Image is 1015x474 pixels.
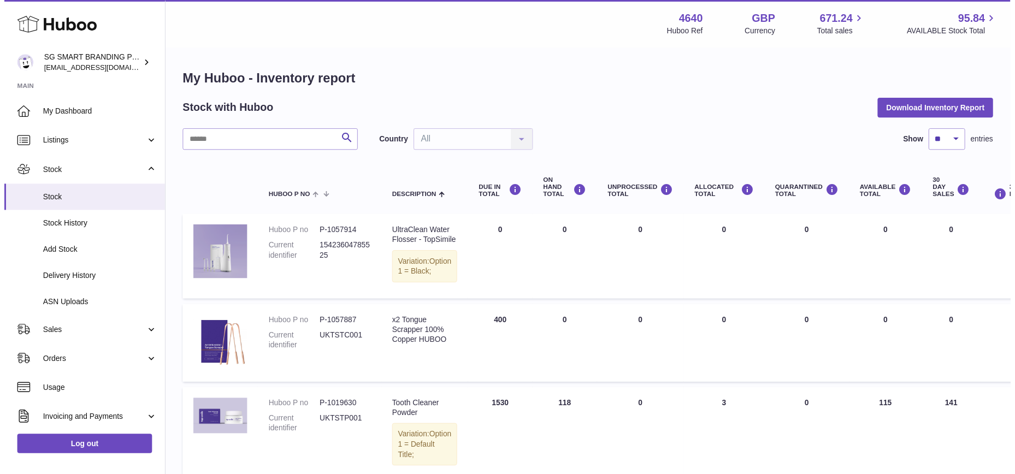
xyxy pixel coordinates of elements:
[192,320,247,375] img: product image
[814,321,818,329] span: 0
[181,71,1006,88] h1: My Huboo - Inventory report
[814,229,818,238] span: 0
[39,248,155,259] span: Add Stock
[269,320,321,330] dt: Huboo P no
[914,136,935,146] label: Show
[603,217,691,304] td: 0
[482,186,526,201] div: DUE IN TOTAL
[394,405,461,425] div: Tooth Cleaner Powder
[827,26,875,37] span: Total sales
[983,136,1006,146] span: entries
[192,405,247,441] img: product image
[934,309,993,388] td: 0
[39,359,144,370] span: Orders
[760,11,784,26] strong: GBP
[945,180,982,202] div: 30 DAY SALES
[613,186,680,201] div: UNPROCESSED Total
[39,389,155,399] span: Usage
[13,55,29,72] img: uktopsmileshipping@gmail.com
[321,420,373,441] dd: UKTSTP001
[970,11,998,26] span: 95.84
[321,405,373,415] dd: P-1019630
[13,441,150,461] a: Log out
[39,195,155,205] span: Stock
[269,228,321,239] dt: Huboo P no
[39,418,144,429] span: Invoicing and Payments
[870,186,923,201] div: AVAILABLE Total
[859,309,934,388] td: 0
[471,309,537,388] td: 400
[381,136,411,146] label: Country
[394,228,461,249] div: UltraClean Water Flosser - TopSimile
[859,217,934,304] td: 0
[918,11,1010,37] a: 95.84 AVAILABLE Stock Total
[400,261,455,280] span: Option 1 = Black;
[603,309,691,388] td: 0
[39,167,144,177] span: Stock
[691,217,773,304] td: 0
[39,108,155,118] span: My Dashboard
[192,228,247,283] img: product image
[918,26,1010,37] span: AVAILABLE Stock Total
[537,309,603,388] td: 0
[39,302,155,312] span: ASN Uploads
[691,309,773,388] td: 0
[394,430,461,473] div: Variation:
[702,186,762,201] div: ALLOCATED Total
[321,228,373,239] dd: P-1057914
[39,330,144,340] span: Sales
[394,194,439,201] span: Description
[548,180,592,202] div: ON HAND Total
[321,320,373,330] dd: P-1057887
[39,275,155,286] span: Delivery History
[686,11,711,26] strong: 4640
[269,336,321,357] dt: Current identifier
[784,186,848,201] div: QUARANTINED Total
[674,26,711,37] div: Huboo Ref
[269,194,311,201] span: Huboo P no
[39,222,155,232] span: Stock History
[537,217,603,304] td: 0
[829,11,863,26] span: 671.24
[827,11,875,37] a: 671.24 Total sales
[39,138,144,148] span: Listings
[321,336,373,357] dd: UKTSTC001
[321,244,373,265] dd: 15423604785525
[269,244,321,265] dt: Current identifier
[269,420,321,441] dt: Current identifier
[394,320,461,351] div: x2 Tongue Scrapper 100% Copper HUBOO
[394,254,461,287] div: Variation:
[269,405,321,415] dt: Huboo P no
[888,99,1006,119] button: Download Inventory Report
[181,102,274,117] h2: Stock with Huboo
[40,53,139,74] div: SG SMART BRANDING PTE. LTD.
[934,217,993,304] td: 0
[471,217,537,304] td: 0
[40,64,161,73] span: [EMAIL_ADDRESS][DOMAIN_NAME]
[753,26,784,37] div: Currency
[814,405,818,414] span: 0
[400,437,455,466] span: Option 1 = Default Title;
